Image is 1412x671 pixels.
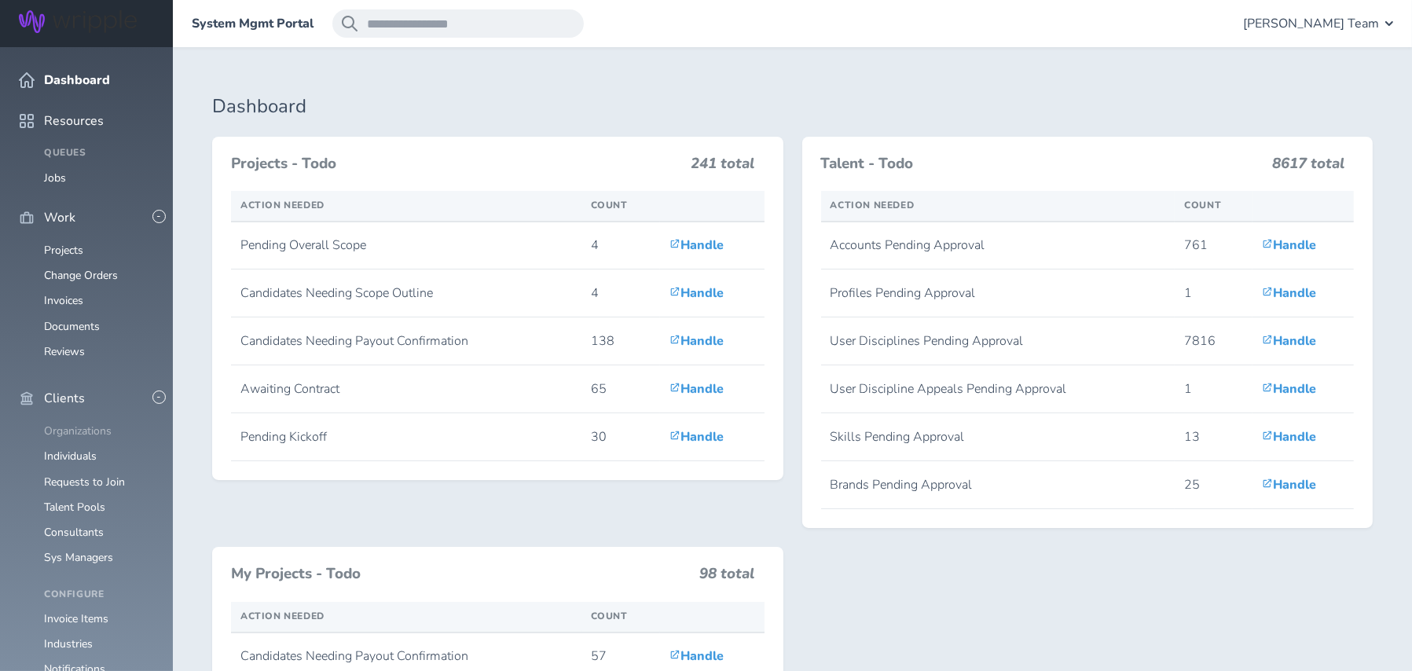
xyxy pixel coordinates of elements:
[1175,222,1252,269] td: 761
[821,413,1175,461] td: Skills Pending Approval
[231,413,581,461] td: Pending Kickoff
[231,566,691,583] h3: My Projects - Todo
[44,243,83,258] a: Projects
[1175,461,1252,509] td: 25
[231,222,581,269] td: Pending Overall Scope
[821,461,1175,509] td: Brands Pending Approval
[240,610,325,622] span: Action Needed
[831,199,915,211] span: Action Needed
[1175,269,1252,317] td: 1
[19,10,137,33] img: Wripple
[44,550,113,565] a: Sys Managers
[1175,365,1252,413] td: 1
[44,589,154,600] h4: Configure
[44,391,85,405] span: Clients
[591,199,628,211] span: Count
[1184,199,1221,211] span: Count
[1262,236,1316,254] a: Handle
[1243,9,1393,38] button: [PERSON_NAME] Team
[231,269,581,317] td: Candidates Needing Scope Outline
[1175,413,1252,461] td: 13
[821,317,1175,365] td: User Disciplines Pending Approval
[44,73,110,87] span: Dashboard
[591,610,628,622] span: Count
[669,284,724,302] a: Handle
[44,293,83,308] a: Invoices
[44,500,105,515] a: Talent Pools
[212,96,1373,118] h1: Dashboard
[44,268,118,283] a: Change Orders
[152,390,166,404] button: -
[44,475,125,489] a: Requests to Join
[1175,317,1252,365] td: 7816
[821,156,1263,173] h3: Talent - Todo
[581,222,661,269] td: 4
[231,317,581,365] td: Candidates Needing Payout Confirmation
[1272,156,1344,179] h3: 8617 total
[1262,428,1316,445] a: Handle
[240,199,325,211] span: Action Needed
[821,269,1175,317] td: Profiles Pending Approval
[669,647,724,665] a: Handle
[691,156,755,179] h3: 241 total
[669,380,724,398] a: Handle
[581,317,661,365] td: 138
[581,413,661,461] td: 30
[44,114,104,128] span: Resources
[821,222,1175,269] td: Accounts Pending Approval
[1262,476,1316,493] a: Handle
[44,449,97,464] a: Individuals
[44,148,154,159] h4: Queues
[1262,284,1316,302] a: Handle
[44,211,75,225] span: Work
[44,525,104,540] a: Consultants
[44,611,108,626] a: Invoice Items
[1262,332,1316,350] a: Handle
[669,428,724,445] a: Handle
[44,344,85,359] a: Reviews
[44,170,66,185] a: Jobs
[44,636,93,651] a: Industries
[821,365,1175,413] td: User Discipline Appeals Pending Approval
[231,365,581,413] td: Awaiting Contract
[581,269,661,317] td: 4
[581,365,661,413] td: 65
[669,236,724,254] a: Handle
[1262,380,1316,398] a: Handle
[1243,16,1379,31] span: [PERSON_NAME] Team
[192,16,314,31] a: System Mgmt Portal
[231,156,682,173] h3: Projects - Todo
[44,319,100,334] a: Documents
[44,423,112,438] a: Organizations
[669,332,724,350] a: Handle
[700,566,755,589] h3: 98 total
[152,210,166,223] button: -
